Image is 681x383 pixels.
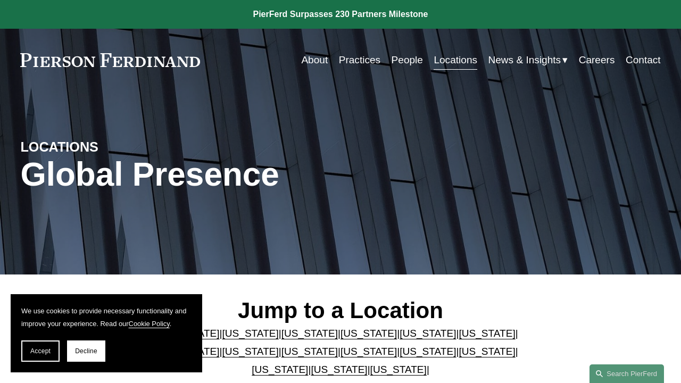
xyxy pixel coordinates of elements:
[311,364,367,375] a: [US_STATE]
[339,50,380,70] a: Practices
[340,346,397,357] a: [US_STATE]
[252,364,308,375] a: [US_STATE]
[21,340,60,362] button: Accept
[626,50,661,70] a: Contact
[400,346,456,357] a: [US_STATE]
[589,364,664,383] a: Search this site
[434,50,477,70] a: Locations
[75,347,97,355] span: Decline
[340,328,397,339] a: [US_STATE]
[459,328,515,339] a: [US_STATE]
[21,305,192,330] p: We use cookies to provide necessary functionality and improve your experience. Read our .
[154,297,527,324] h2: Jump to a Location
[20,155,447,193] h1: Global Presence
[129,320,170,328] a: Cookie Policy
[370,364,427,375] a: [US_STATE]
[11,294,202,372] section: Cookie banner
[222,328,279,339] a: [US_STATE]
[400,328,456,339] a: [US_STATE]
[30,347,51,355] span: Accept
[392,50,423,70] a: People
[301,50,328,70] a: About
[281,346,338,357] a: [US_STATE]
[281,328,338,339] a: [US_STATE]
[20,138,180,155] h4: LOCATIONS
[67,340,105,362] button: Decline
[488,50,568,70] a: folder dropdown
[459,346,515,357] a: [US_STATE]
[222,346,279,357] a: [US_STATE]
[579,50,615,70] a: Careers
[488,51,561,69] span: News & Insights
